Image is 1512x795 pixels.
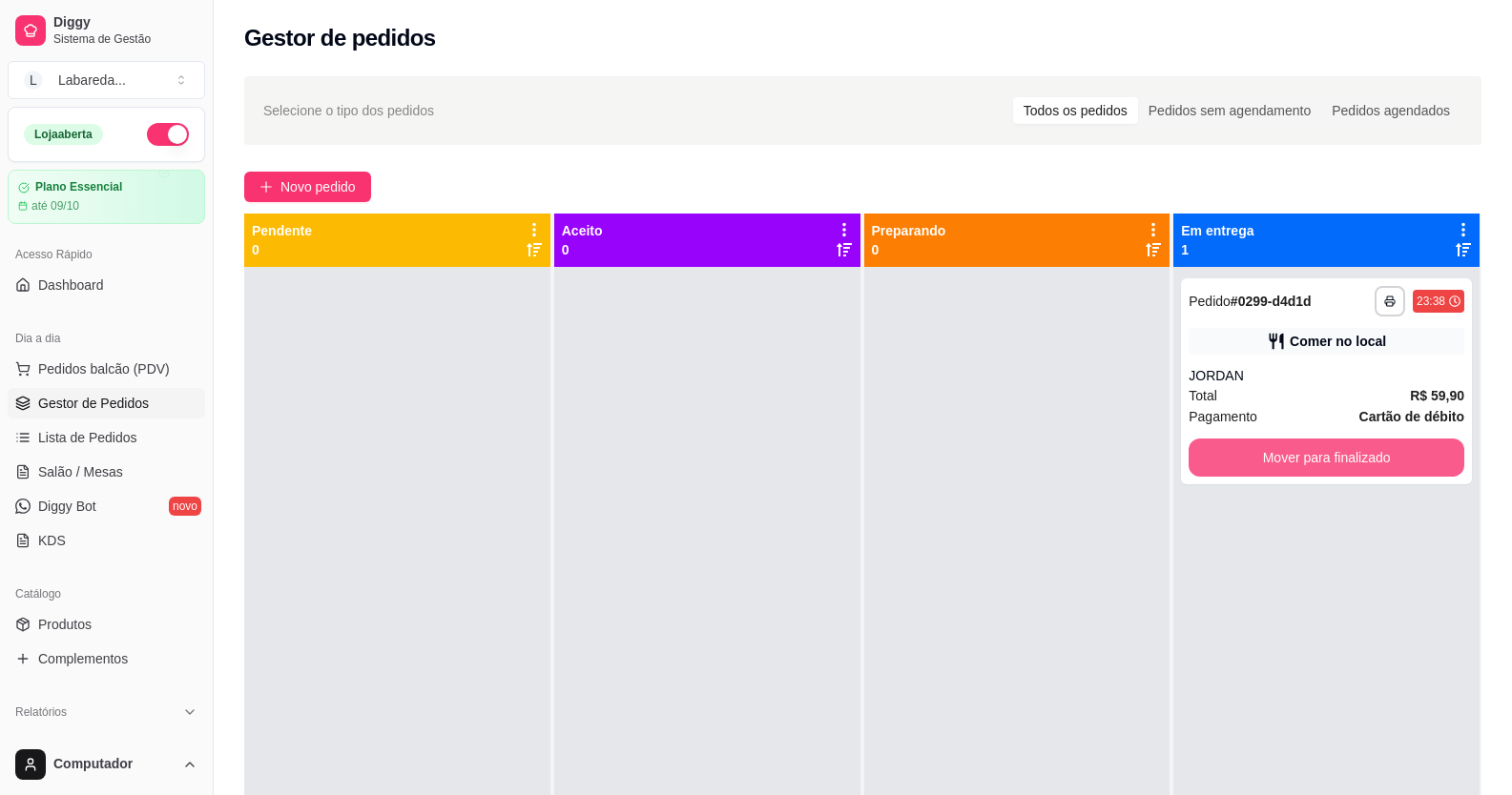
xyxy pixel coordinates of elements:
[38,531,66,550] span: KDS
[252,240,312,259] p: 0
[38,649,128,668] span: Complementos
[8,525,205,556] a: KDS
[872,240,946,259] p: 0
[1189,438,1464,477] button: Mover para finalizado
[1013,97,1138,124] div: Todos os pedidos
[38,462,123,481] span: Salão / Mesas
[24,71,43,90] span: L
[562,221,603,240] p: Aceito
[1359,409,1464,424] strong: Cartão de débito
[259,180,273,194] span: plus
[1321,97,1460,124] div: Pedidos agendados
[244,172,371,202] button: Novo pedido
[872,221,946,240] p: Preparando
[38,733,164,752] span: Relatórios de vendas
[35,180,122,194] article: Plano Essencial
[1138,97,1321,124] div: Pedidos sem agendamento
[8,388,205,418] a: Gestor de Pedidos
[8,457,205,487] a: Salão / Mesas
[8,609,205,640] a: Produtos
[562,240,603,259] p: 0
[38,615,92,634] span: Produtos
[53,756,175,773] span: Computador
[1189,385,1217,406] span: Total
[15,704,67,720] span: Relatórios
[8,643,205,674] a: Complementos
[8,8,205,53] a: DiggySistema de Gestão
[8,354,205,384] button: Pedidos balcão (PDV)
[8,323,205,354] div: Dia a dia
[1417,294,1445,309] div: 23:38
[280,176,356,197] span: Novo pedido
[8,742,205,787] button: Computador
[38,359,170,378] span: Pedidos balcão (PDV)
[147,123,189,146] button: Alterar Status
[1189,366,1464,385] div: JORDAN
[38,497,96,516] span: Diggy Bot
[263,100,434,121] span: Selecione o tipo dos pedidos
[8,239,205,270] div: Acesso Rápido
[252,221,312,240] p: Pendente
[53,31,197,47] span: Sistema de Gestão
[38,275,104,295] span: Dashboard
[1189,406,1257,427] span: Pagamento
[8,422,205,453] a: Lista de Pedidos
[1181,240,1253,259] p: 1
[8,170,205,224] a: Plano Essencialaté 09/10
[1231,294,1312,309] strong: # 0299-d4d1d
[8,491,205,521] a: Diggy Botnovo
[1410,388,1464,403] strong: R$ 59,90
[31,198,79,214] article: até 09/10
[244,23,436,53] h2: Gestor de pedidos
[1181,221,1253,240] p: Em entrega
[8,579,205,609] div: Catálogo
[24,124,103,145] div: Loja aberta
[58,71,126,90] div: Labareda ...
[8,270,205,300] a: Dashboard
[53,14,197,31] span: Diggy
[1290,332,1386,351] div: Comer no local
[8,61,205,99] button: Select a team
[1189,294,1231,309] span: Pedido
[38,428,137,447] span: Lista de Pedidos
[38,394,149,413] span: Gestor de Pedidos
[8,727,205,758] a: Relatórios de vendas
